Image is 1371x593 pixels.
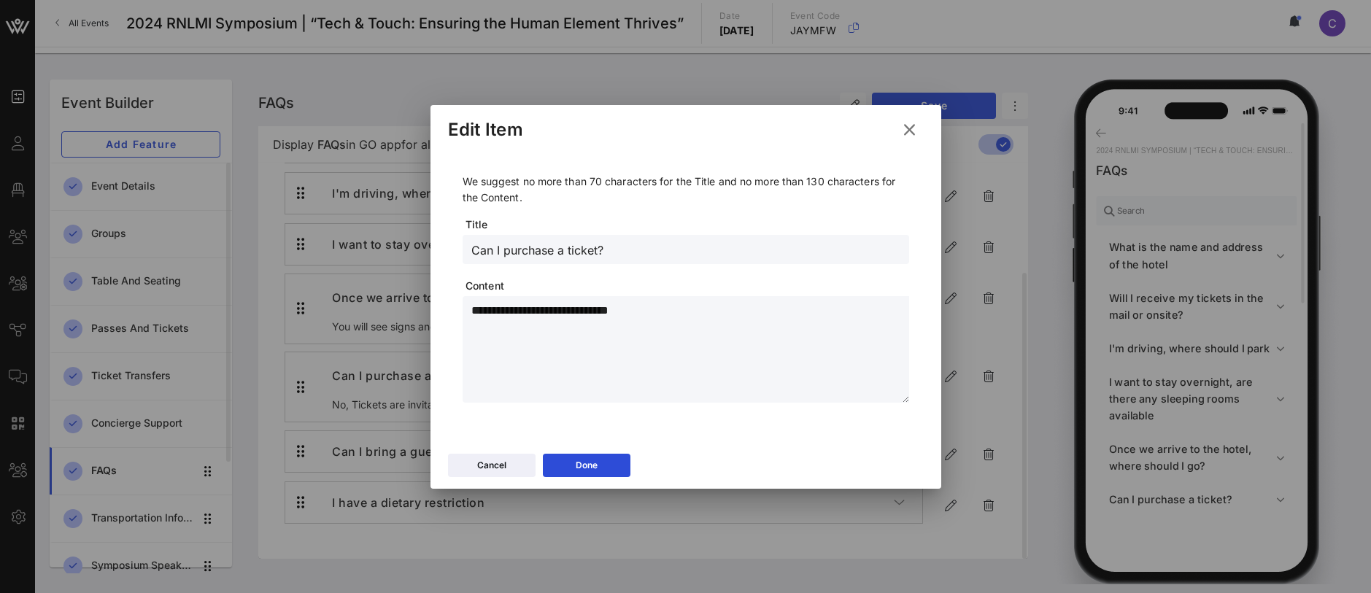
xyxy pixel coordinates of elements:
span: Title [466,217,909,232]
span: Content [466,279,909,293]
div: Edit Item [448,119,523,141]
button: Cancel [448,454,536,477]
div: Cancel [477,458,506,473]
p: We suggest no more than 70 characters for the Title and no more than 130 characters for the Content. [463,174,909,206]
div: Done [576,458,598,473]
button: Done [543,454,630,477]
